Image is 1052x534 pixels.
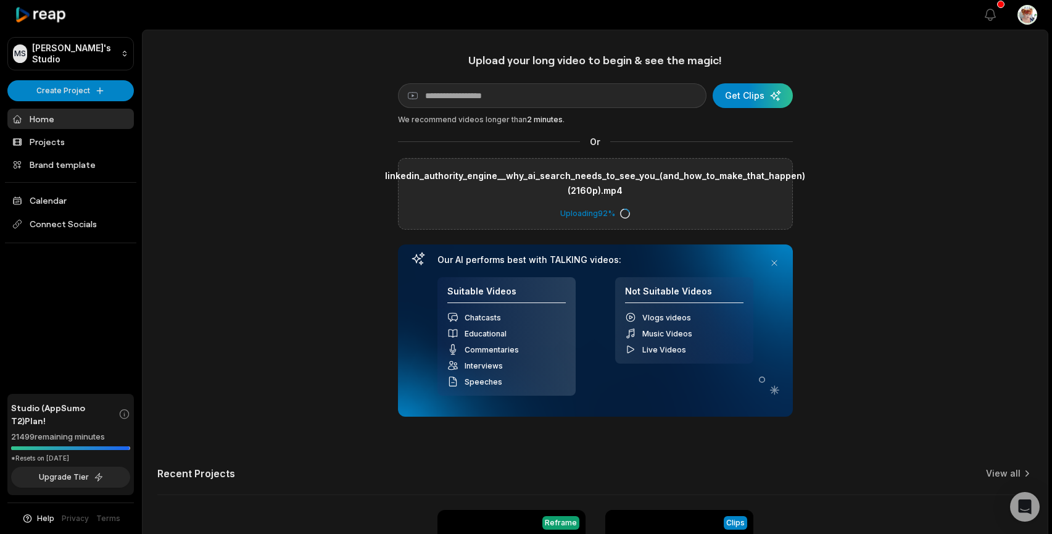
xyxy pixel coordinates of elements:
[22,513,54,524] button: Help
[398,53,793,67] h1: Upload your long video to begin & see the magic!
[11,467,130,488] button: Upgrade Tier
[96,513,120,524] a: Terms
[37,513,54,524] span: Help
[437,254,753,265] h3: Our AI performs best with TALKING videos:
[465,361,503,370] span: Interviews
[7,213,134,235] span: Connect Socials
[465,377,502,386] span: Speeches
[398,114,793,125] div: We recommend videos longer than .
[385,169,805,198] label: linkedin_authority_engine__why_ai_search_needs_to_see_you_(and_how_to_make_that_happen) (2160p).mp4
[642,329,692,338] span: Music Videos
[447,286,566,304] h4: Suitable Videos
[62,513,89,524] a: Privacy
[986,467,1021,480] a: View all
[642,313,691,322] span: Vlogs videos
[1010,492,1040,522] div: Open Intercom Messenger
[642,345,686,354] span: Live Videos
[560,208,630,219] div: Uploading 92 %
[580,135,610,148] span: Or
[7,190,134,211] a: Calendar
[13,44,27,63] div: MS
[11,431,130,443] div: 21499 remaining minutes
[465,329,507,338] span: Educational
[527,115,563,124] span: 2 minutes
[32,43,116,65] p: [PERSON_NAME]'s Studio
[625,286,743,304] h4: Not Suitable Videos
[157,467,235,480] h2: Recent Projects
[7,80,134,101] button: Create Project
[11,454,130,463] div: *Resets on [DATE]
[7,154,134,175] a: Brand template
[713,83,793,108] button: Get Clips
[465,345,519,354] span: Commentaries
[7,131,134,152] a: Projects
[465,313,501,322] span: Chatcasts
[11,401,118,427] span: Studio (AppSumo T2) Plan!
[7,109,134,129] a: Home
